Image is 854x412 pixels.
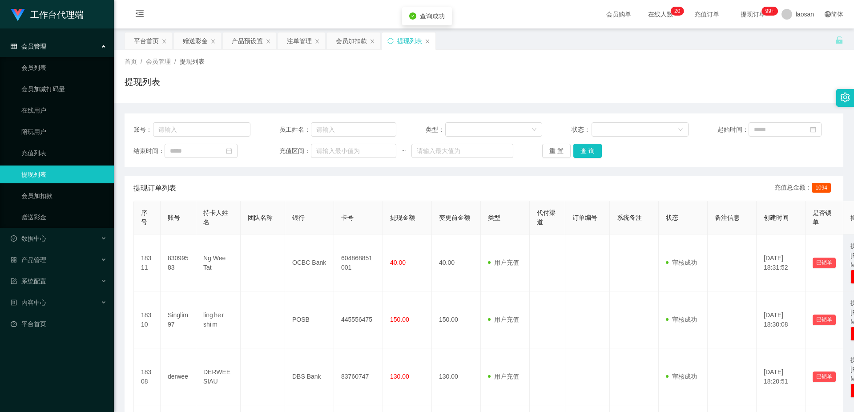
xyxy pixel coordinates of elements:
td: derwee [161,348,196,405]
span: 持卡人姓名 [203,209,228,226]
span: 卡号 [341,214,354,221]
p: 2 [674,7,677,16]
i: 图标: profile [11,299,17,306]
button: 已锁单 [813,372,836,382]
td: 18310 [134,291,161,348]
span: 代付渠道 [537,209,556,226]
span: 130.00 [390,373,409,380]
a: 在线用户 [21,101,107,119]
div: 提现列表 [397,32,422,49]
span: 类型 [488,214,500,221]
i: 图标: sync [387,38,394,44]
a: 赠送彩金 [21,208,107,226]
span: ~ [396,146,411,156]
i: 图标: menu-fold [125,0,155,29]
span: 备注信息 [715,214,740,221]
td: 130.00 [432,348,481,405]
i: 图标: down [532,127,537,133]
button: 已锁单 [813,258,836,268]
span: 账号： [133,125,153,134]
span: 团队名称 [248,214,273,221]
div: 赠送彩金 [183,32,208,49]
td: 40.00 [432,234,481,291]
i: 图标: close [161,39,167,44]
span: 首页 [125,58,137,65]
p: 0 [677,7,681,16]
i: 图标: appstore-o [11,257,17,263]
span: 会员管理 [146,58,171,65]
i: 图标: global [825,11,831,17]
td: 18308 [134,348,161,405]
span: 充值区间： [279,146,310,156]
td: 83099583 [161,234,196,291]
td: 18311 [134,234,161,291]
td: [DATE] 18:30:08 [757,291,806,348]
i: 图标: close [266,39,271,44]
div: 产品预设置 [232,32,263,49]
img: logo.9652507e.png [11,9,25,21]
sup: 20 [671,7,684,16]
td: ling he r shi m [196,291,241,348]
span: 产品管理 [11,256,46,263]
i: 图标: unlock [835,36,843,44]
span: 40.00 [390,259,406,266]
button: 重 置 [542,144,571,158]
a: 提现列表 [21,166,107,183]
i: 图标: calendar [810,126,816,133]
span: 审核成功 [666,373,697,380]
td: POSB [285,291,334,348]
span: 会员管理 [11,43,46,50]
span: 状态： [572,125,592,134]
a: 工作台代理端 [11,11,84,18]
span: / [174,58,176,65]
i: 图标: down [678,127,683,133]
span: 提现金额 [390,214,415,221]
i: 图标: close [370,39,375,44]
span: 用户充值 [488,316,519,323]
a: 会员加减打码量 [21,80,107,98]
span: 起始时间： [717,125,749,134]
td: OCBC Bank [285,234,334,291]
button: 查 询 [573,144,602,158]
i: icon: check-circle [409,12,416,20]
span: 审核成功 [666,316,697,323]
td: DERWEE SIAU [196,348,241,405]
a: 陪玩用户 [21,123,107,141]
span: 充值订单 [690,11,724,17]
span: 审核成功 [666,259,697,266]
span: 创建时间 [764,214,789,221]
button: 已锁单 [813,315,836,325]
span: 订单编号 [572,214,597,221]
i: 图标: close [314,39,320,44]
td: [DATE] 18:20:51 [757,348,806,405]
td: 604868851001 [334,234,383,291]
div: 充值总金额： [774,183,834,194]
h1: 工作台代理端 [30,0,84,29]
i: 图标: form [11,278,17,284]
span: 150.00 [390,316,409,323]
span: 银行 [292,214,305,221]
td: 83760747 [334,348,383,405]
i: 图标: close [210,39,216,44]
td: DBS Bank [285,348,334,405]
i: 图标: close [425,39,430,44]
i: 图标: check-circle-o [11,235,17,242]
span: 用户充值 [488,259,519,266]
span: 用户充值 [488,373,519,380]
input: 请输入 [311,122,396,137]
sup: 994 [762,7,778,16]
span: 状态 [666,214,678,221]
span: 类型： [426,125,446,134]
span: 在线人数 [644,11,677,17]
td: [DATE] 18:31:52 [757,234,806,291]
span: 结束时间： [133,146,165,156]
input: 请输入 [153,122,250,137]
i: 图标: table [11,43,17,49]
span: 1094 [812,183,831,193]
span: 数据中心 [11,235,46,242]
i: 图标: setting [840,93,850,102]
span: 查询成功 [420,12,445,20]
span: / [141,58,142,65]
td: Ng Wee Tat [196,234,241,291]
span: 序号 [141,209,147,226]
